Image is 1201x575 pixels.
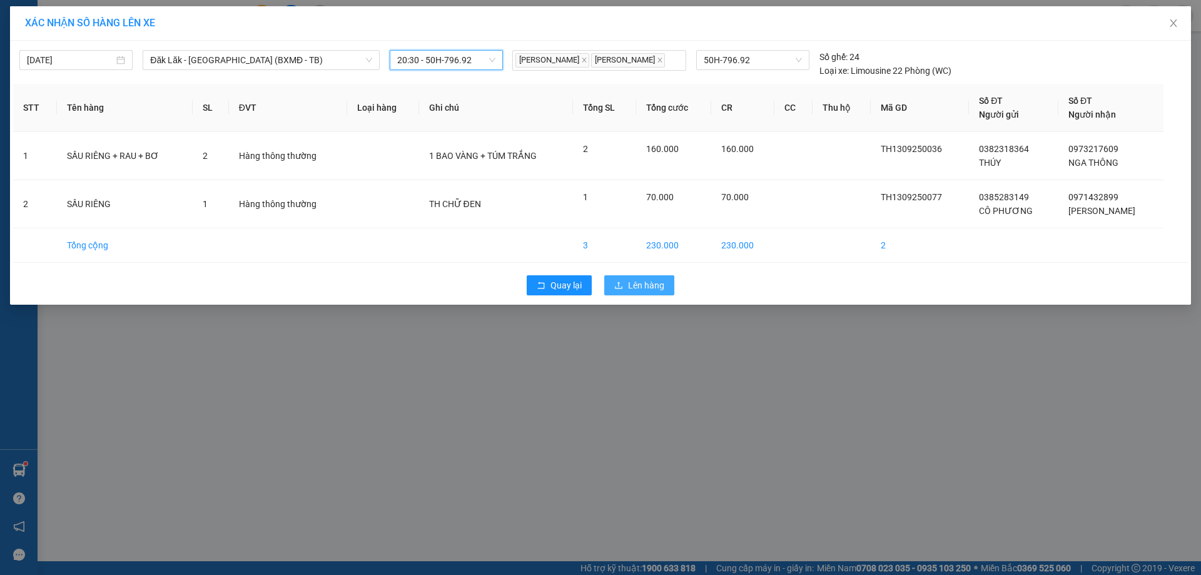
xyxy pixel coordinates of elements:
div: 24 [819,50,859,64]
span: 1 [203,199,208,209]
span: 70.000 [721,192,749,202]
th: Tổng SL [573,84,636,132]
td: Tổng cộng [57,228,193,263]
span: TH CHỮ ĐEN [429,199,481,209]
span: TH1309250077 [881,192,942,202]
th: SL [193,84,229,132]
th: CR [711,84,775,132]
span: close [657,57,663,63]
td: SẦU RIÊNG + RAU + BƠ [57,132,193,180]
span: XÁC NHẬN SỐ HÀNG LÊN XE [25,17,155,29]
span: Loại xe: [819,64,849,78]
td: 230.000 [636,228,711,263]
span: 0971432899 [1068,192,1118,202]
span: 2 [583,144,588,154]
span: 0973217609 [1068,144,1118,154]
th: Mã GD [871,84,969,132]
th: CC [774,84,813,132]
input: 13/09/2025 [27,53,114,67]
span: CÔ PHƯƠNG [979,206,1033,216]
td: 2 [871,228,969,263]
span: 0382318364 [979,144,1029,154]
span: Lên hàng [628,278,664,292]
span: 1 [583,192,588,202]
span: Số ĐT [1068,96,1092,106]
span: upload [614,281,623,291]
td: Hàng thông thường [229,180,347,228]
span: Đăk Lăk - Sài Gòn (BXMĐ - TB) [150,51,372,69]
td: 3 [573,228,636,263]
span: 20:30 - 50H-796.92 [397,51,495,69]
span: Người nhận [1068,109,1116,120]
span: [PERSON_NAME] [591,53,665,68]
span: rollback [537,281,545,291]
span: 1 BAO VÀNG + TÚM TRẮNG [429,151,537,161]
span: down [365,56,373,64]
span: TH1309250036 [881,144,942,154]
span: Số ĐT [979,96,1003,106]
span: 2 [203,151,208,161]
button: Close [1156,6,1191,41]
th: Tổng cước [636,84,711,132]
div: Limousine 22 Phòng (WC) [819,64,951,78]
td: Hàng thông thường [229,132,347,180]
span: 0385283149 [979,192,1029,202]
button: uploadLên hàng [604,275,674,295]
th: STT [13,84,57,132]
span: NGA THÔNG [1068,158,1118,168]
th: Thu hộ [813,84,871,132]
th: Loại hàng [347,84,419,132]
span: 50H-796.92 [704,51,801,69]
td: 230.000 [711,228,775,263]
span: Người gửi [979,109,1019,120]
span: 160.000 [721,144,754,154]
span: 160.000 [646,144,679,154]
span: [PERSON_NAME] [515,53,589,68]
th: ĐVT [229,84,347,132]
span: close [1168,18,1178,28]
th: Ghi chú [419,84,574,132]
span: THÚY [979,158,1001,168]
td: 1 [13,132,57,180]
span: Quay lại [550,278,582,292]
span: [PERSON_NAME] [1068,206,1135,216]
span: close [581,57,587,63]
button: rollbackQuay lại [527,275,592,295]
th: Tên hàng [57,84,193,132]
td: SẦU RIÊNG [57,180,193,228]
span: Số ghế: [819,50,848,64]
span: 70.000 [646,192,674,202]
td: 2 [13,180,57,228]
